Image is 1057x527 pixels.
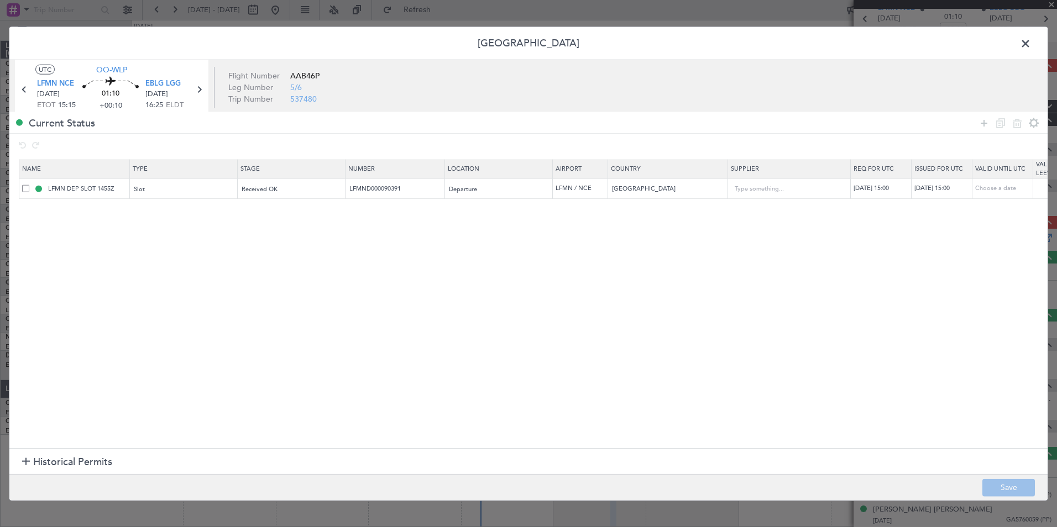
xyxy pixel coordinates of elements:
[975,165,1025,173] span: Valid Until Utc
[975,184,1033,193] div: Choose a date
[9,27,1048,60] header: [GEOGRAPHIC_DATA]
[854,165,894,173] span: Req For Utc
[914,184,972,193] div: [DATE] 15:00
[854,184,911,193] div: [DATE] 15:00
[914,165,963,173] span: Issued For Utc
